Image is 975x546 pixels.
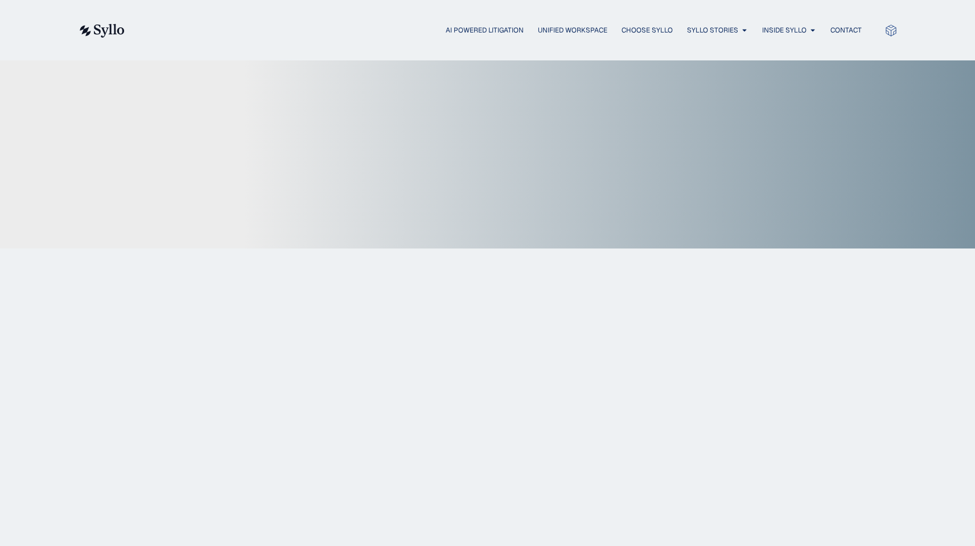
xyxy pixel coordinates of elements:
[147,25,862,36] nav: Menu
[446,25,524,35] a: AI Powered Litigation
[78,24,125,38] img: syllo
[830,25,862,35] a: Contact
[147,25,862,36] div: Menu Toggle
[538,25,607,35] a: Unified Workspace
[622,25,673,35] a: Choose Syllo
[687,25,738,35] a: Syllo Stories
[762,25,807,35] a: Inside Syllo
